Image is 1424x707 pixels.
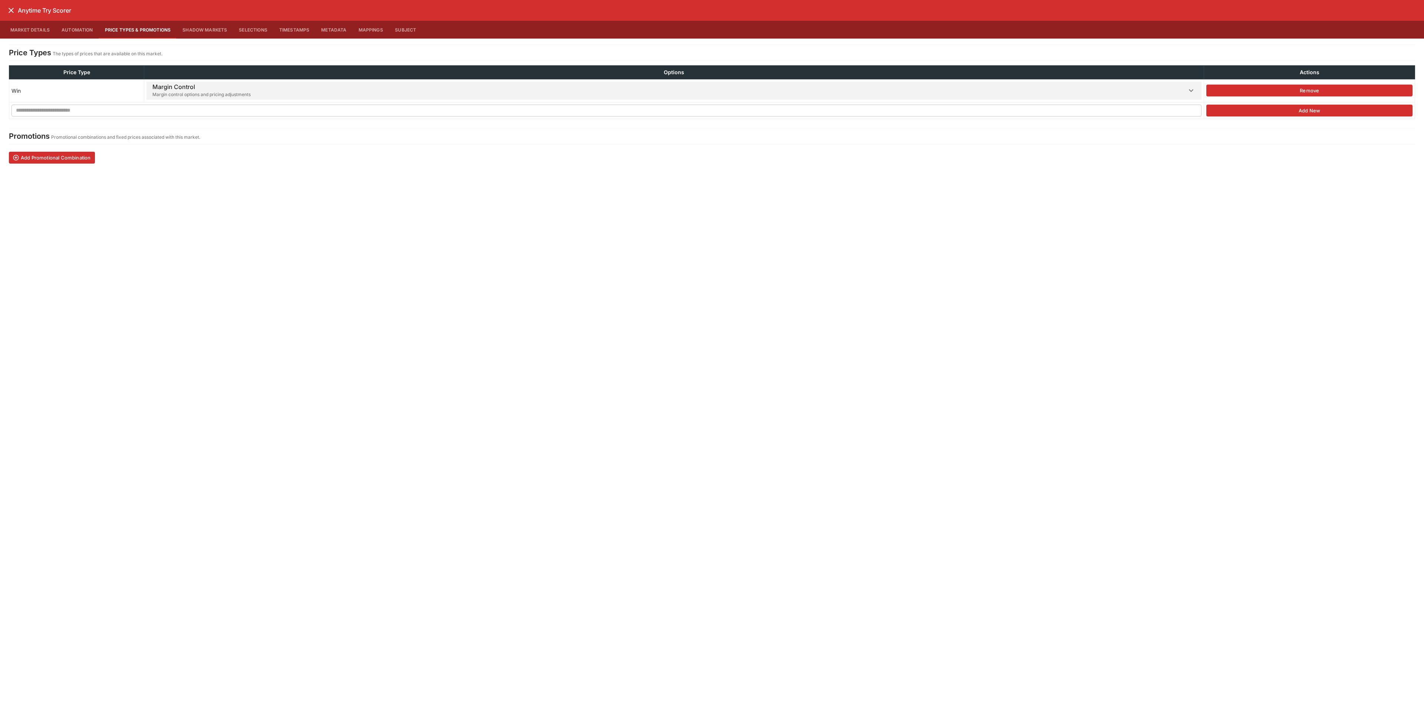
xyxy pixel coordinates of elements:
td: Win [9,79,144,102]
h6: Anytime Try Scorer [18,7,71,14]
p: Promotional combinations and fixed prices associated with this market. [51,134,200,141]
button: Timestamps [273,21,316,39]
button: Add Promotional Combination [9,152,95,164]
button: close [4,4,18,17]
button: Add New [1206,105,1413,116]
button: Margin Control Margin control options and pricing adjustments [146,82,1201,100]
span: Margin control options and pricing adjustments [152,91,251,98]
button: Market Details [4,21,56,39]
button: Subject [389,21,422,39]
button: Mappings [353,21,389,39]
h6: Margin Control [152,83,251,91]
button: Shadow Markets [177,21,233,39]
p: The types of prices that are available on this market. [53,50,162,57]
button: Price Types & Promotions [99,21,177,39]
button: Metadata [315,21,352,39]
th: Options [144,66,1204,79]
button: Automation [56,21,99,39]
th: Actions [1204,66,1415,79]
th: Price Type [9,66,144,79]
h4: Promotions [9,131,50,141]
button: Selections [233,21,273,39]
button: Remove [1206,85,1413,96]
h4: Price Types [9,48,51,57]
